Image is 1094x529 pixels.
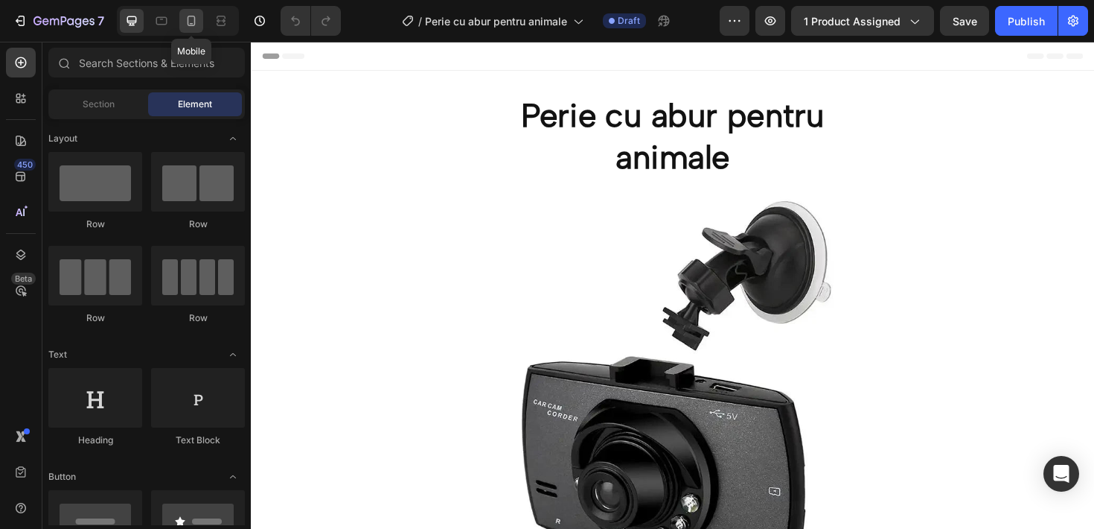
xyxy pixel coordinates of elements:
[151,434,245,447] div: Text Block
[221,127,245,151] span: Toggle open
[48,132,77,145] span: Layout
[48,311,142,325] div: Row
[1008,13,1045,29] div: Publish
[6,6,111,36] button: 7
[953,15,977,28] span: Save
[97,12,104,30] p: 7
[48,470,76,484] span: Button
[48,434,142,447] div: Heading
[940,6,989,36] button: Save
[178,98,212,111] span: Element
[221,343,245,367] span: Toggle open
[995,6,1058,36] button: Publish
[281,6,341,36] div: Undo/Redo
[251,42,1094,529] iframe: Design area
[418,13,422,29] span: /
[804,13,901,29] span: 1 product assigned
[151,311,245,325] div: Row
[48,348,67,361] span: Text
[221,465,245,489] span: Toggle open
[11,273,36,285] div: Beta
[14,159,36,171] div: 450
[151,218,245,231] div: Row
[618,14,640,28] span: Draft
[425,13,567,29] span: Perie cu abur pentru animale
[48,218,142,231] div: Row
[791,6,934,36] button: 1 product assigned
[83,98,115,111] span: Section
[1043,456,1079,492] div: Open Intercom Messenger
[48,48,245,77] input: Search Sections & Elements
